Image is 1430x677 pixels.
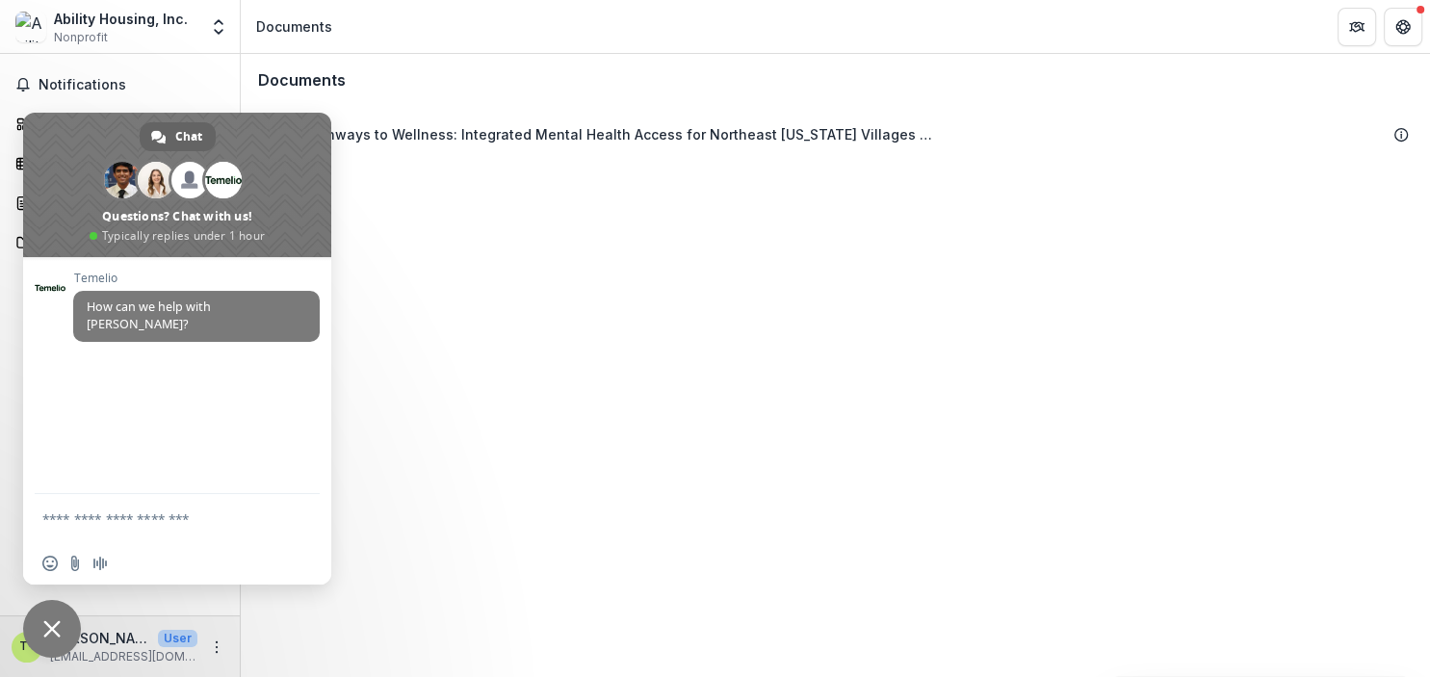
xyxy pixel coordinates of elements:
div: Pathways to Wellness: Integrated Mental Health Access for Northeast [US_STATE] Villages Supportiv... [254,117,1417,152]
a: Tasks [8,147,232,179]
span: Temelio [73,272,320,285]
a: Chat [140,122,216,151]
a: Close chat [23,600,81,658]
button: Open entity switcher [205,8,232,46]
span: Nonprofit [54,29,108,46]
span: Notifications [39,77,224,93]
p: [PERSON_NAME] <[EMAIL_ADDRESS][DOMAIN_NAME]> <[EMAIL_ADDRESS][DOMAIN_NAME]> [50,628,150,648]
button: Partners [1338,8,1376,46]
div: Tanya Adams <tadams@abilityhousing.org> <tadams@abilityhousing.org> [19,640,36,653]
h3: Documents [258,71,346,90]
span: Send a file [67,556,83,571]
img: Ability Housing, Inc. [15,12,46,42]
p: User [158,630,197,647]
button: Notifications [8,69,232,100]
span: Chat [175,122,202,151]
textarea: Compose your message... [42,494,273,542]
a: Dashboard [8,108,232,140]
div: Documents [256,16,332,37]
span: Audio message [92,556,108,571]
span: How can we help with [PERSON_NAME]? [87,299,211,332]
div: Pathways to Wellness: Integrated Mental Health Access for Northeast [US_STATE] Villages Supportiv... [304,124,940,144]
p: [EMAIL_ADDRESS][DOMAIN_NAME] [50,648,197,665]
nav: breadcrumb [248,13,340,40]
button: More [205,636,228,659]
a: Proposals [8,187,232,219]
div: Ability Housing, Inc. [54,9,188,29]
a: Documents [8,226,232,258]
span: Insert an emoji [42,556,58,571]
button: Get Help [1384,8,1422,46]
